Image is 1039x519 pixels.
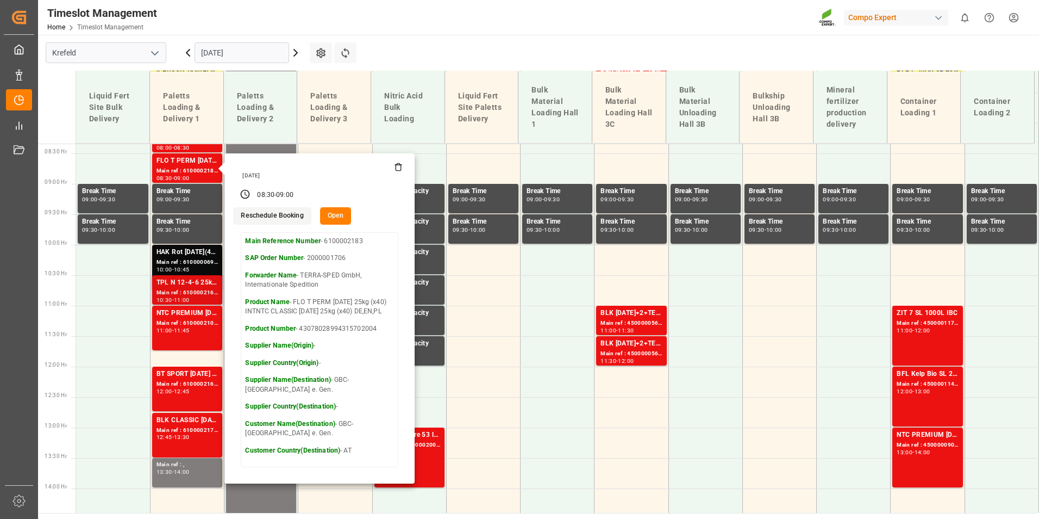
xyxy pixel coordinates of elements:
[616,328,618,333] div: -
[749,227,765,232] div: 09:30
[174,298,190,302] div: 11:00
[897,197,912,202] div: 09:00
[838,197,840,202] div: -
[245,359,394,368] p: -
[99,227,115,232] div: 10:00
[245,446,394,456] p: - AT
[276,190,293,200] div: 09:00
[544,197,560,202] div: 09:30
[174,389,190,394] div: 12:45
[233,207,311,225] button: Reschedule Booking
[157,328,172,333] div: 11:00
[47,23,65,31] a: Home
[157,227,172,232] div: 09:30
[600,328,616,333] div: 11:00
[600,308,662,319] div: BLK [DATE]+2+TE (GW) BULK
[157,156,218,166] div: FLO T PERM [DATE] 25kg (x40) INTNTC CLASSIC [DATE] 25kg (x40) DE,EN,PL
[616,227,618,232] div: -
[897,450,912,455] div: 13:00
[470,227,486,232] div: 10:00
[915,197,930,202] div: 09:30
[915,328,930,333] div: 12:00
[618,359,634,363] div: 12:00
[675,80,731,134] div: Bulk Material Unloading Hall 3B
[600,217,662,227] div: Break Time
[971,227,987,232] div: 09:30
[823,186,884,197] div: Break Time
[157,369,218,380] div: BT SPORT [DATE] 25%UH 3M 25kg (x40) INTBT FAIR 25-5-8 35%UH 3M 25kg (x40) INTBT T NK [DATE] 11%UH...
[453,217,514,227] div: Break Time
[172,197,174,202] div: -
[159,86,215,129] div: Paletts Loading & Delivery 1
[822,80,878,134] div: Mineral fertilizer production delivery
[971,217,1032,227] div: Break Time
[45,301,67,307] span: 11:00 Hr
[47,5,157,21] div: Timeslot Management
[82,227,98,232] div: 09:30
[245,237,394,246] p: - 6100002183
[766,197,782,202] div: 09:30
[98,227,99,232] div: -
[157,380,218,389] div: Main ref : 6100002160, 2000001604
[82,186,144,197] div: Break Time
[766,227,782,232] div: 10:00
[897,227,912,232] div: 09:30
[840,197,856,202] div: 09:30
[977,5,1002,30] button: Help Center
[45,392,67,398] span: 12:30 Hr
[912,389,914,394] div: -
[157,298,172,302] div: 10:30
[174,227,190,232] div: 10:00
[45,209,67,215] span: 09:30 Hr
[468,197,470,202] div: -
[172,328,174,333] div: -
[274,190,276,200] div: -
[600,319,662,328] div: Main ref : 4500000562, 2000000150
[157,389,172,394] div: 12:00
[157,415,218,426] div: BLK CLASSIC [DATE]+3+TE 600kg BBBT FAIR 25-5-8 35%UH 3M 25kg (x40) INT
[157,426,218,435] div: Main ref : 6100002173, 2000000794;2000001288 2000000794
[46,42,166,63] input: Type to search/select
[45,240,67,246] span: 10:00 Hr
[245,254,394,263] p: - 2000001706
[245,342,314,349] strong: Supplier Name(Origin)
[823,197,838,202] div: 09:00
[616,359,618,363] div: -
[157,217,218,227] div: Break Time
[675,217,736,227] div: Break Time
[245,359,318,367] strong: Supplier Country(Origin)
[157,277,218,288] div: TPL N 12-4-6 25kg (x40) D,A,CHBT FAIR 25-5-8 35%UH 3M 25kg (x40) INT
[765,197,766,202] div: -
[912,450,914,455] div: -
[245,403,336,410] strong: Supplier Country(Destination)
[245,254,303,262] strong: SAP Order Number
[245,402,394,412] p: -
[749,217,810,227] div: Break Time
[897,369,958,380] div: BFL Kelp Bio SL 20L(with B)(x48) EGY MTOBFL KELP BIO SL (with B) 12x1L (x60) EGY;BFL P-MAX SL 12x...
[915,227,930,232] div: 10:00
[245,420,335,428] strong: Customer Name(Destination)
[823,217,884,227] div: Break Time
[157,435,172,440] div: 12:45
[172,435,174,440] div: -
[542,197,544,202] div: -
[245,447,340,454] strong: Customer Country(Destination)
[98,197,99,202] div: -
[897,328,912,333] div: 11:00
[85,86,141,129] div: Liquid Fert Site Bulk Delivery
[245,376,330,384] strong: Supplier Name(Destination)
[172,145,174,150] div: -
[690,227,692,232] div: -
[675,197,691,202] div: 09:00
[600,227,616,232] div: 09:30
[544,227,560,232] div: 10:00
[245,419,394,438] p: - GBC-[GEOGRAPHIC_DATA] e. Gen.
[157,258,218,267] div: Main ref : 6100000694, 2000000233 2000000233;
[99,197,115,202] div: 09:30
[157,469,172,474] div: 13:30
[82,197,98,202] div: 09:00
[174,145,190,150] div: 08:30
[988,197,1004,202] div: 09:30
[195,42,289,63] input: DD.MM.YYYY
[527,186,588,197] div: Break Time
